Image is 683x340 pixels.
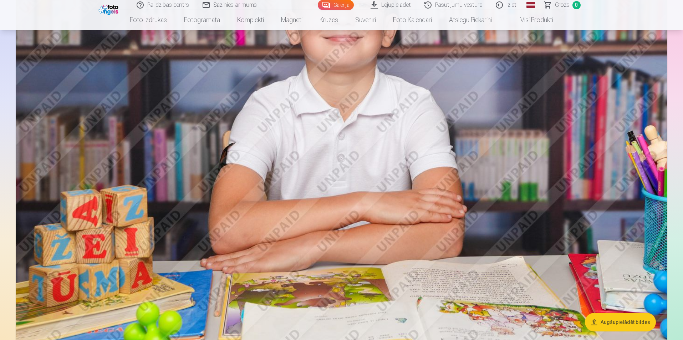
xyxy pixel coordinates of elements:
[572,1,581,9] span: 0
[272,10,311,30] a: Magnēti
[347,10,384,30] a: Suvenīri
[311,10,347,30] a: Krūzes
[440,10,500,30] a: Atslēgu piekariņi
[229,10,272,30] a: Komplekti
[500,10,562,30] a: Visi produkti
[175,10,229,30] a: Fotogrāmata
[555,1,570,9] span: Grozs
[384,10,440,30] a: Foto kalendāri
[98,3,120,15] img: /fa1
[121,10,175,30] a: Foto izdrukas
[585,313,656,331] button: Augšupielādēt bildes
